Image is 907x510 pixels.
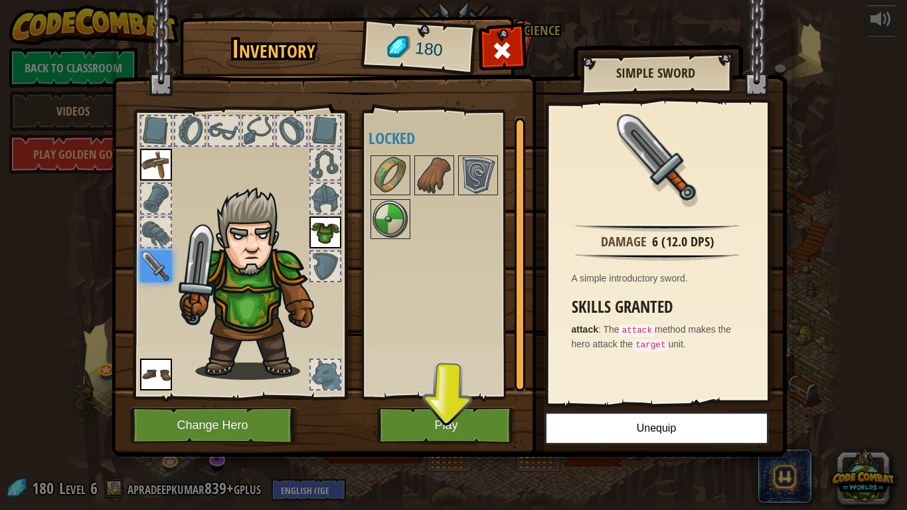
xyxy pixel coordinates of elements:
[414,37,444,62] span: 180
[652,232,714,252] div: 6 (12.0 DPS)
[633,339,668,351] code: target
[416,157,453,194] img: portrait.png
[572,298,750,316] h3: Skills Granted
[189,35,359,63] h1: Inventory
[372,201,409,238] img: portrait.png
[140,359,172,390] img: portrait.png
[601,232,647,252] div: Damage
[572,324,598,335] strong: attack
[598,324,604,335] span: :
[140,149,172,181] img: portrait.png
[544,412,769,445] button: Unequip
[130,407,299,444] button: Change Hero
[372,157,409,194] img: portrait.png
[594,66,718,80] h2: Simple Sword
[459,157,497,194] img: portrait.png
[619,325,655,337] code: attack
[173,187,336,380] img: hair_m2.png
[369,129,525,147] h4: Locked
[140,250,172,282] img: portrait.png
[572,272,750,285] div: A simple introductory sword.
[575,224,739,232] img: hr.png
[309,216,341,248] img: portrait.png
[377,407,516,444] button: Play
[575,253,739,261] img: hr.png
[614,114,701,201] img: portrait.png
[572,324,732,349] span: The method makes the hero attack the unit.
